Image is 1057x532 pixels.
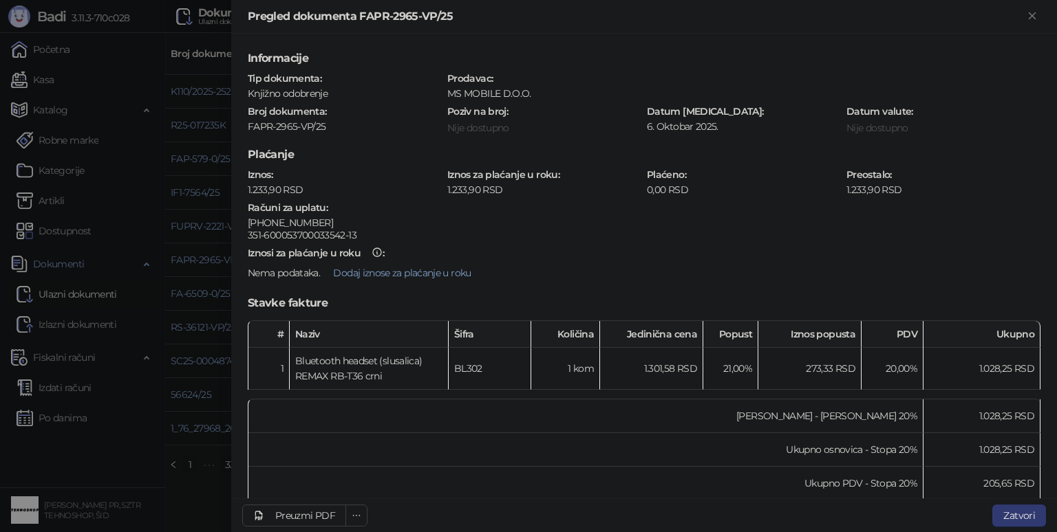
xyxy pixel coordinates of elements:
td: 1 [248,348,290,390]
strong: Poziv na broj : [447,105,508,118]
button: Zatvori [992,505,1046,527]
strong: Iznos za plaćanje u roku : [447,168,559,181]
th: # [248,321,290,348]
th: Popust [703,321,758,348]
div: Pregled dokumenta FAPR-2965-VP/25 [248,8,1024,25]
td: BL302 [449,348,531,390]
a: Preuzmi PDF [242,505,346,527]
th: Količina [531,321,600,348]
span: Nema podataka [248,267,319,279]
th: Jedinična cena [600,321,703,348]
span: 20,00 % [886,362,917,375]
strong: Datum valute : [846,105,913,118]
strong: Broj dokumenta : [248,105,326,118]
td: 1.028,25 RSD [923,348,1040,390]
div: . [246,262,1042,284]
strong: Preostalo : [846,168,892,181]
strong: Datum [MEDICAL_DATA] : [647,105,764,118]
div: 1.233,90 RSD [246,184,443,196]
th: Šifra [449,321,531,348]
td: 1 kom [531,348,600,390]
th: Ukupno [923,321,1040,348]
span: ellipsis [352,511,361,520]
td: 1.301,58 RSD [600,348,703,390]
strong: Prodavac : [447,72,493,85]
div: 6. Oktobar 2025. [645,120,842,133]
h5: Stavke fakture [248,295,1040,311]
button: Dodaj iznose za plaćanje u roku [322,262,482,284]
th: PDV [862,321,923,348]
td: 273,33 RSD [758,348,862,390]
td: Ukupno osnovica - Stopa 20% [248,433,923,467]
td: Ukupno PDV - Stopa 20% [248,467,923,500]
div: Knjižno odobrenje [246,87,443,100]
div: Preuzmi PDF [275,509,335,522]
button: Zatvori [1024,8,1040,25]
strong: : [248,247,384,259]
td: [PERSON_NAME] - [PERSON_NAME] 20% [248,399,923,433]
div: Iznosi za plaćanje u roku [248,248,361,258]
strong: Tip dokumenta : [248,72,321,85]
div: 351-600053700033542-13 [248,229,1040,241]
td: 205,65 RSD [923,467,1040,500]
div: FAPR-2965-VP/25 [246,120,443,133]
td: 1.028,25 RSD [923,433,1040,467]
h5: Plaćanje [248,146,1040,163]
td: 21,00% [703,348,758,390]
div: MS MOBILE D.O.O. [447,87,1040,100]
h5: Informacije [248,50,1040,67]
th: Iznos popusta [758,321,862,348]
div: [PHONE_NUMBER] [248,217,1040,229]
th: Naziv [290,321,449,348]
td: 1.028,25 RSD [923,399,1040,433]
div: Bluetooth headset (slusalica) REMAX RB-T36 crni [295,353,442,384]
span: Nije dostupno [447,122,509,134]
div: 0,00 RSD [645,184,842,196]
div: 1.233,90 RSD [446,184,643,196]
strong: Računi za uplatu : [248,201,328,214]
span: Nije dostupno [846,122,908,134]
div: 1.233,90 RSD [845,184,1042,196]
strong: Plaćeno : [647,168,686,181]
strong: Iznos : [248,168,273,181]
